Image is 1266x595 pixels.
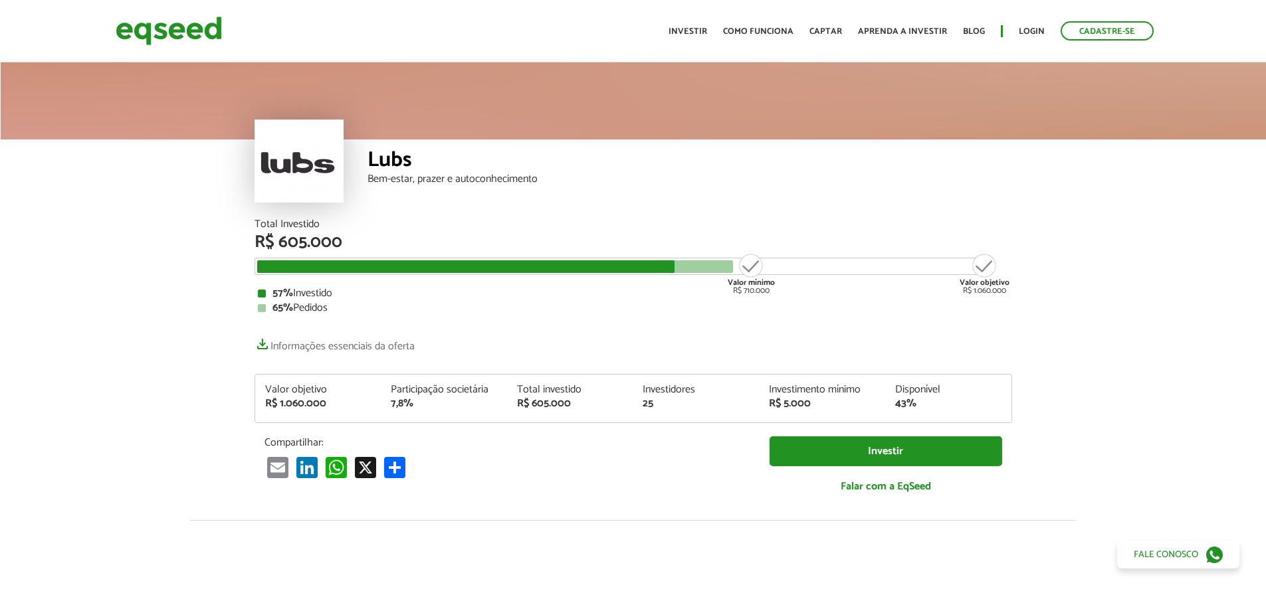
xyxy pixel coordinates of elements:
div: Pedidos [258,303,1009,313]
div: R$ 605.000 [517,398,623,409]
a: Falar com a EqSeed [770,473,1002,500]
a: Investir [669,27,707,36]
p: Compartilhar: [264,436,750,449]
img: EqSeed [116,13,222,48]
a: LinkedIn [294,456,320,477]
a: X [352,456,379,477]
div: Investidores [643,384,749,395]
div: 25 [643,398,749,409]
div: Investimento mínimo [769,384,875,395]
div: 43% [895,398,1002,409]
strong: 57% [272,284,293,302]
strong: Valor objetivo [960,276,1009,289]
div: Participação societária [391,384,497,395]
strong: Valor mínimo [728,276,775,289]
div: R$ 605.000 [255,234,1012,251]
div: Bem-estar, prazer e autoconhecimento [368,174,1012,185]
a: Aprenda a investir [858,27,947,36]
a: Blog [963,27,985,36]
a: Cadastre-se [1061,21,1154,41]
div: R$ 1.060.000 [265,398,371,409]
div: R$ 1.060.000 [960,252,1009,295]
a: WhatsApp [323,456,350,477]
a: Login [1019,27,1045,36]
div: Investido [258,288,1009,299]
div: Valor objetivo [265,384,371,395]
a: Como funciona [723,27,793,36]
a: Captar [809,27,842,36]
a: Investir [770,436,1002,466]
div: R$ 5.000 [769,398,875,409]
a: Informações essenciais da oferta [255,333,415,352]
a: Email [264,456,291,477]
div: R$ 710.000 [726,252,776,295]
a: Compartilhar [381,456,408,477]
div: Disponível [895,384,1002,395]
strong: 65% [272,299,293,317]
div: Total investido [517,384,623,395]
div: Total Investido [255,219,1012,230]
a: Fale conosco [1117,541,1239,568]
div: Lubs [368,149,1012,174]
div: 7,8% [391,398,497,409]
